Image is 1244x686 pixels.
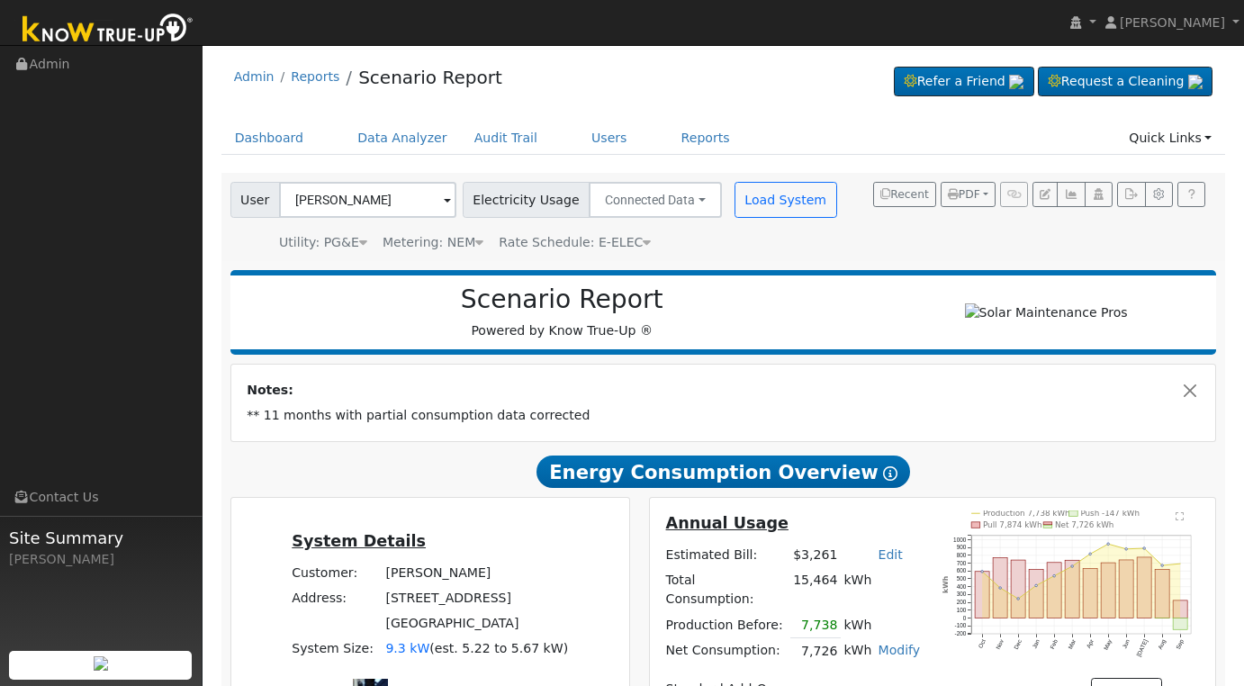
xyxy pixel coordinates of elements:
[1011,561,1025,619] rect: onclick=""
[1083,569,1097,618] rect: onclick=""
[563,641,569,655] span: )
[1035,585,1038,588] circle: onclick=""
[344,122,461,155] a: Data Analyzer
[873,182,936,207] button: Recent
[1103,638,1114,652] text: May
[1179,563,1182,565] circle: onclick=""
[499,235,651,249] span: Alias: H3EELECN
[289,636,383,662] td: System Size:
[358,67,502,88] a: Scenario Report
[878,547,902,562] a: Edit
[956,583,966,590] text: 400
[1119,560,1133,618] rect: onclick=""
[956,560,966,566] text: 700
[981,571,984,573] circle: onclick=""
[221,122,318,155] a: Dashboard
[668,122,744,155] a: Reports
[1080,510,1140,519] text: Push -147 kWh
[942,576,950,593] text: kWh
[894,67,1034,97] a: Refer a Friend
[1188,75,1203,89] img: retrieve
[956,608,966,614] text: 100
[954,623,966,629] text: -100
[1032,182,1058,207] button: Edit User
[841,638,875,664] td: kWh
[1057,182,1085,207] button: Multi-Series Graph
[1125,548,1128,551] circle: onclick=""
[1157,638,1167,651] text: Aug
[1029,570,1043,618] rect: onclick=""
[975,572,989,618] rect: onclick=""
[1145,182,1173,207] button: Settings
[244,403,1203,429] td: ** 11 months with partial consumption data corrected
[663,612,790,638] td: Production Before:
[1009,75,1023,89] img: retrieve
[1086,638,1096,650] text: Apr
[735,182,837,218] button: Load System
[1176,511,1184,520] text: 
[963,615,967,621] text: 0
[790,568,841,612] td: 15,464
[1067,638,1077,651] text: Mar
[1155,570,1169,618] rect: onclick=""
[385,641,429,655] span: 9.3 kW
[1031,638,1041,650] text: Jan
[983,521,1042,530] text: Pull 7,874 kWh
[1013,638,1023,651] text: Dec
[289,585,383,610] td: Address:
[666,514,789,532] u: Annual Usage
[1085,182,1113,207] button: Login As
[1053,575,1056,578] circle: onclick=""
[383,636,572,662] td: System Size
[279,182,456,218] input: Select a User
[1071,565,1074,568] circle: onclick=""
[977,639,987,650] text: Oct
[289,560,383,585] td: Customer:
[279,233,367,252] div: Utility: PG&E
[383,233,483,252] div: Metering: NEM
[9,550,193,569] div: [PERSON_NAME]
[954,631,966,637] text: -200
[1175,638,1185,651] text: Sep
[878,643,920,657] a: Modify
[292,532,426,550] u: System Details
[461,122,551,155] a: Audit Trail
[1181,381,1200,400] button: Close
[941,182,996,207] button: PDF
[956,545,966,551] text: 900
[1115,122,1225,155] a: Quick Links
[291,69,339,84] a: Reports
[1038,67,1212,97] a: Request a Cleaning
[663,568,790,612] td: Total Consumption:
[383,610,572,636] td: [GEOGRAPHIC_DATA]
[94,656,108,671] img: retrieve
[999,587,1002,590] circle: onclick=""
[995,638,1005,651] text: Nov
[1065,561,1079,618] rect: onclick=""
[790,638,841,664] td: 7,726
[1055,521,1114,530] text: Net 7,726 kWh
[463,182,590,218] span: Electricity Usage
[578,122,641,155] a: Users
[956,591,966,598] text: 300
[383,585,572,610] td: [STREET_ADDRESS]
[841,568,924,612] td: kWh
[790,612,841,638] td: 7,738
[1173,601,1187,619] rect: onclick=""
[790,543,841,568] td: $3,261
[1120,15,1225,30] span: [PERSON_NAME]
[589,182,722,218] button: Connected Data
[14,10,203,50] img: Know True-Up
[247,383,293,397] strong: Notes:
[956,576,966,582] text: 500
[1017,598,1020,600] circle: onclick=""
[1137,557,1151,618] rect: onclick=""
[536,456,909,488] span: Energy Consumption Overview
[1135,639,1149,659] text: [DATE]
[965,303,1128,322] img: Solar Maintenance Pros
[1117,182,1145,207] button: Export Interval Data
[841,612,875,638] td: kWh
[1161,564,1164,567] circle: onclick=""
[956,568,966,574] text: 600
[1101,564,1115,619] rect: onclick=""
